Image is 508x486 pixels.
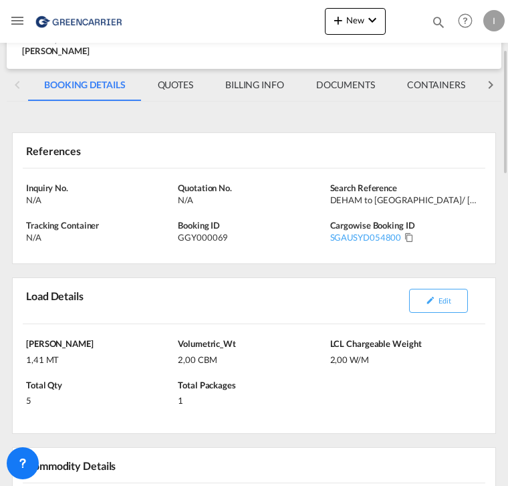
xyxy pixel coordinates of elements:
md-icon: Click to Copy [404,233,414,242]
md-icon: icon-pencil [426,295,435,305]
div: 1 [178,391,326,406]
span: New [330,15,380,25]
div: References [23,138,251,162]
div: Help [454,9,483,33]
span: Quotation No. [178,183,232,193]
md-tab-item: CONTAINERS [391,69,481,101]
button: Toggle Mobile Navigation [4,7,31,34]
div: N/A [26,194,174,206]
md-tab-item: DOCUMENTS [300,69,391,101]
md-icon: icon-plus 400-fg [330,12,346,28]
img: 1378a7308afe11ef83610d9e779c6b34.png [35,6,125,36]
div: 2,00 CBM [178,350,326,366]
md-tab-item: QUOTES [142,69,209,101]
div: Myra Kraushaar [22,45,90,57]
div: N/A [178,194,326,206]
div: I [483,10,505,31]
span: Edit [438,296,451,305]
span: Volumetric_Wt [178,338,236,349]
div: 2,00 W/M [330,350,479,366]
md-tab-item: BOOKING DETAILS [28,69,142,101]
md-icon: icon-magnify [431,15,446,29]
div: 1,41 MT [26,350,174,366]
button: icon-plus 400-fgNewicon-chevron-down [325,8,386,35]
md-next-button: Next Page [480,69,501,101]
div: GGY000069 [178,231,326,243]
span: Total Packages [178,380,236,390]
span: Tracking Container [26,220,99,231]
span: Search Reference [330,183,397,193]
span: LCL Chargeable Weight [330,338,422,349]
div: icon-magnify [431,15,446,35]
div: DEHAM to AUSYD/ 26 August, 2025 [330,194,479,206]
md-tab-item: BILLING INFO [209,69,300,101]
div: 5 [26,391,174,406]
span: Cargowise Booking ID [330,220,415,231]
body: Editor, editor4 [13,13,448,27]
span: Inquiry No. [26,183,68,193]
md-icon: icon-chevron-down [364,12,380,28]
div: N/A [26,231,174,243]
div: SGAUSYD054800 [330,231,402,243]
div: Load Details [23,283,89,318]
span: Booking ID [178,220,220,231]
div: Commodity Details [23,453,251,477]
span: Total Qty [26,380,62,390]
md-prev-button: Previous Page [7,69,28,101]
button: icon-pencilEdit [409,289,468,313]
span: Help [454,9,477,32]
span: [PERSON_NAME] [26,338,94,349]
